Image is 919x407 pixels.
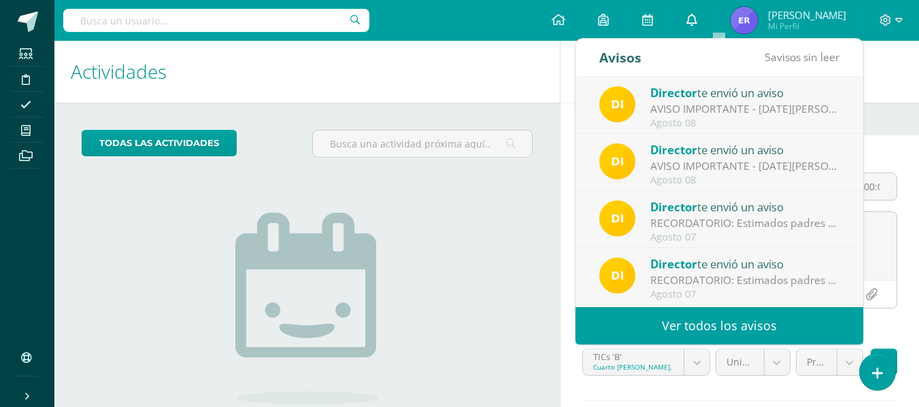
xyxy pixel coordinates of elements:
[599,258,635,294] img: f0b35651ae50ff9c693c4cbd3f40c4bb.png
[599,86,635,122] img: f0b35651ae50ff9c693c4cbd3f40c4bb.png
[650,255,839,272] div: te envió un aviso
[650,118,839,129] div: Agosto 08
[561,103,634,135] a: Tarea
[650,256,697,272] span: Director
[650,142,697,158] span: Director
[650,85,697,101] span: Director
[726,349,754,375] span: Unidad 3
[71,41,544,103] h1: Actividades
[650,198,839,215] div: te envió un aviso
[731,7,758,34] img: 445377108b63693ad44dd83a2b7452fe.png
[235,213,378,404] img: no_activities.png
[650,272,839,288] div: RECORDATORIO: Estimados padres de familia y/o encargados. Compartimos información a tomar en cuen...
[82,130,237,156] a: todas las Actividades
[593,362,673,372] div: Cuarto [PERSON_NAME]. [GEOGRAPHIC_DATA]
[650,141,839,158] div: te envió un aviso
[650,232,839,243] div: Agosto 07
[650,84,839,101] div: te envió un aviso
[650,158,839,174] div: AVISO IMPORTANTE - LUNES 11 DE AGOSTO: Estimados padres de familia y/o encargados: Les informamos...
[768,20,846,32] span: Mi Perfil
[313,130,531,157] input: Busca una actividad próxima aquí...
[650,215,839,231] div: RECORDATORIO: Estimados padres de familia y/o encargados. Compartimos información a tomar en cuen...
[599,200,635,236] img: f0b35651ae50ff9c693c4cbd3f40c4bb.png
[583,349,709,375] a: TICs 'B'Cuarto [PERSON_NAME]. [GEOGRAPHIC_DATA]
[599,143,635,179] img: f0b35651ae50ff9c693c4cbd3f40c4bb.png
[797,349,863,375] a: Proyecto (30.0pts)
[599,39,641,76] div: Avisos
[650,199,697,215] span: Director
[716,349,790,375] a: Unidad 3
[575,307,863,344] a: Ver todos los avisos
[650,101,839,117] div: AVISO IMPORTANTE - LUNES 11 DE AGOSTO: Estimados padres de familia y/o encargados: Les informamos...
[593,349,673,362] div: TICs 'B'
[650,175,839,186] div: Agosto 08
[807,349,826,375] span: Proyecto (30.0pts)
[63,9,369,32] input: Busca un usuario...
[768,8,846,22] span: [PERSON_NAME]
[650,289,839,300] div: Agosto 07
[765,50,839,65] span: avisos sin leer
[765,50,771,65] span: 5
